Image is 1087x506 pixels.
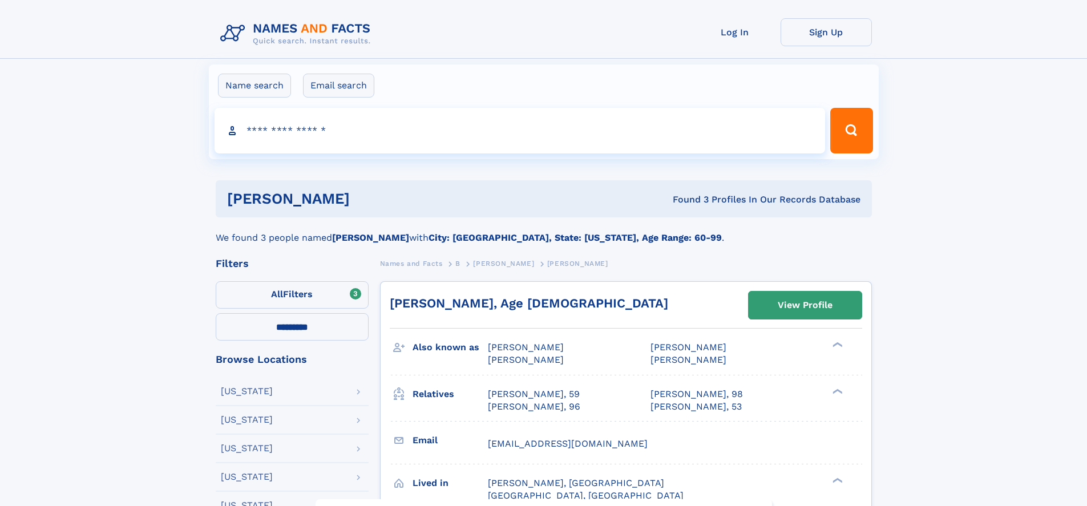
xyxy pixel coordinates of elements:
[650,354,726,365] span: [PERSON_NAME]
[216,258,369,269] div: Filters
[511,193,860,206] div: Found 3 Profiles In Our Records Database
[547,260,608,268] span: [PERSON_NAME]
[216,18,380,49] img: Logo Names and Facts
[413,384,488,404] h3: Relatives
[413,473,488,493] h3: Lived in
[332,232,409,243] b: [PERSON_NAME]
[689,18,781,46] a: Log In
[413,338,488,357] h3: Also known as
[216,354,369,365] div: Browse Locations
[488,354,564,365] span: [PERSON_NAME]
[221,472,273,481] div: [US_STATE]
[221,387,273,396] div: [US_STATE]
[221,444,273,453] div: [US_STATE]
[650,388,743,400] a: [PERSON_NAME], 98
[488,490,684,501] span: [GEOGRAPHIC_DATA], [GEOGRAPHIC_DATA]
[830,108,872,153] button: Search Button
[473,260,534,268] span: [PERSON_NAME]
[221,415,273,424] div: [US_STATE]
[650,342,726,353] span: [PERSON_NAME]
[830,476,843,484] div: ❯
[455,256,460,270] a: B
[455,260,460,268] span: B
[488,400,580,413] a: [PERSON_NAME], 96
[216,217,872,245] div: We found 3 people named with .
[488,342,564,353] span: [PERSON_NAME]
[830,341,843,349] div: ❯
[488,477,664,488] span: [PERSON_NAME], [GEOGRAPHIC_DATA]
[227,192,511,206] h1: [PERSON_NAME]
[271,289,283,299] span: All
[380,256,443,270] a: Names and Facts
[216,281,369,309] label: Filters
[650,400,742,413] a: [PERSON_NAME], 53
[215,108,826,153] input: search input
[303,74,374,98] label: Email search
[429,232,722,243] b: City: [GEOGRAPHIC_DATA], State: [US_STATE], Age Range: 60-99
[749,292,862,319] a: View Profile
[413,431,488,450] h3: Email
[781,18,872,46] a: Sign Up
[390,296,668,310] a: [PERSON_NAME], Age [DEMOGRAPHIC_DATA]
[488,388,580,400] a: [PERSON_NAME], 59
[473,256,534,270] a: [PERSON_NAME]
[488,438,648,449] span: [EMAIL_ADDRESS][DOMAIN_NAME]
[778,292,833,318] div: View Profile
[218,74,291,98] label: Name search
[830,387,843,395] div: ❯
